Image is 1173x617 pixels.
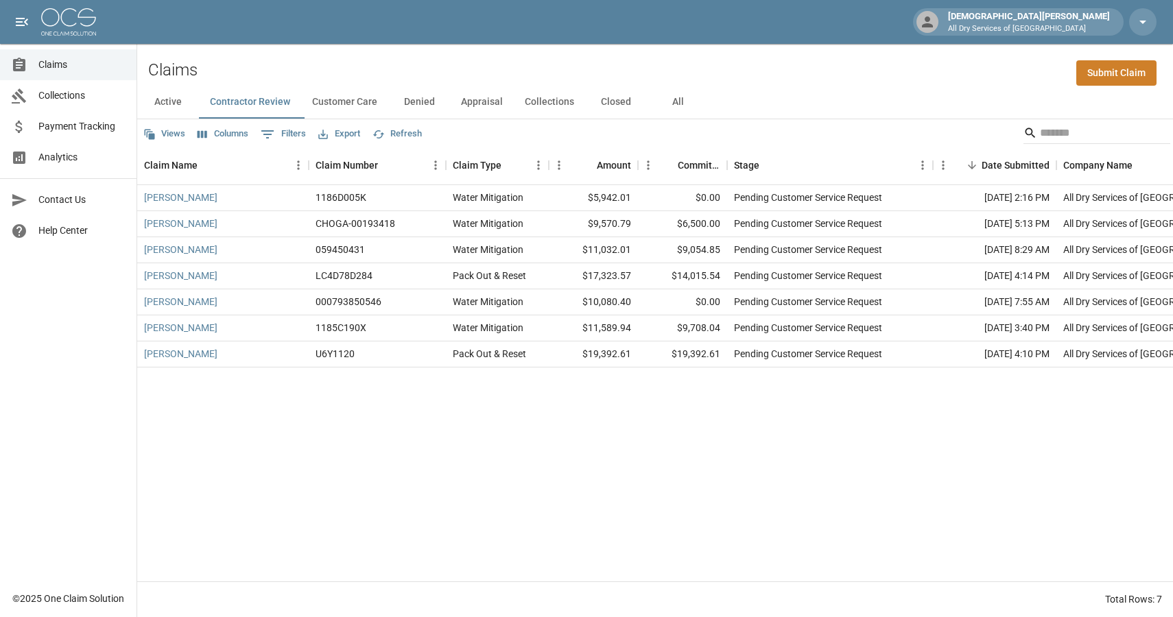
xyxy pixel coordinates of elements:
div: [DATE] 7:55 AM [933,289,1056,315]
div: 1185C190X [316,321,366,335]
div: Committed Amount [678,146,720,184]
div: Pack Out & Reset [453,347,526,361]
div: $9,708.04 [638,315,727,341]
div: Pending Customer Service Request [734,295,882,308]
button: Sort [198,156,217,175]
div: $10,080.40 [549,289,638,315]
span: Payment Tracking [38,119,126,134]
div: [DATE] 5:13 PM [933,211,1056,237]
button: Contractor Review [199,86,301,119]
div: Company Name [1063,146,1133,184]
a: Submit Claim [1076,60,1157,86]
span: Help Center [38,223,126,238]
div: Claim Number [316,146,378,184]
button: Sort [501,156,521,175]
div: $0.00 [638,185,727,211]
button: Show filters [257,123,309,145]
button: Appraisal [450,86,514,119]
div: $14,015.54 [638,263,727,289]
div: $9,054.85 [638,237,727,263]
div: [DATE] 3:40 PM [933,315,1056,341]
a: [PERSON_NAME] [144,243,217,256]
div: $17,323.57 [549,263,638,289]
div: Claim Number [309,146,446,184]
div: [DATE] 2:16 PM [933,185,1056,211]
div: $19,392.61 [549,341,638,367]
button: Sort [378,156,397,175]
button: Menu [912,155,933,176]
div: Pending Customer Service Request [734,191,882,204]
div: Committed Amount [638,146,727,184]
div: Search [1023,122,1170,147]
div: [DEMOGRAPHIC_DATA][PERSON_NAME] [943,10,1115,34]
div: LC4D78D284 [316,269,372,282]
div: Water Mitigation [453,191,523,204]
button: Refresh [369,123,425,145]
a: [PERSON_NAME] [144,321,217,335]
div: $11,032.01 [549,237,638,263]
a: [PERSON_NAME] [144,191,217,204]
button: Sort [759,156,779,175]
div: $5,942.01 [549,185,638,211]
div: 1186D005K [316,191,366,204]
button: Active [137,86,199,119]
button: Sort [1133,156,1152,175]
button: Sort [659,156,678,175]
div: $19,392.61 [638,341,727,367]
button: Select columns [194,123,252,145]
div: Pending Customer Service Request [734,217,882,230]
div: Date Submitted [982,146,1050,184]
button: open drawer [8,8,36,36]
div: Pending Customer Service Request [734,321,882,335]
a: [PERSON_NAME] [144,269,217,282]
div: dynamic tabs [137,86,1173,119]
div: Claim Name [137,146,309,184]
div: Stage [727,146,933,184]
h2: Claims [148,60,198,80]
div: Amount [597,146,631,184]
div: Claim Type [446,146,549,184]
button: Customer Care [301,86,388,119]
div: Claim Name [144,146,198,184]
span: Claims [38,58,126,72]
button: Export [315,123,364,145]
div: 000793850546 [316,295,381,308]
img: ocs-logo-white-transparent.png [41,8,96,36]
button: Menu [528,155,549,176]
div: Date Submitted [933,146,1056,184]
span: Analytics [38,150,126,165]
button: Menu [425,155,446,176]
div: $0.00 [638,289,727,315]
div: Amount [549,146,638,184]
button: Menu [638,155,659,176]
a: [PERSON_NAME] [144,347,217,361]
div: 059450431 [316,243,365,256]
p: All Dry Services of [GEOGRAPHIC_DATA] [948,23,1110,35]
button: All [647,86,709,119]
div: © 2025 One Claim Solution [12,592,124,605]
button: Closed [585,86,647,119]
button: Sort [962,156,982,175]
div: [DATE] 4:10 PM [933,341,1056,367]
button: Menu [549,155,569,176]
div: $9,570.79 [549,211,638,237]
div: U6Y1120 [316,347,355,361]
div: Pending Customer Service Request [734,347,882,361]
div: Water Mitigation [453,243,523,256]
button: Collections [514,86,585,119]
div: Pack Out & Reset [453,269,526,282]
div: Stage [734,146,759,184]
div: [DATE] 8:29 AM [933,237,1056,263]
div: Water Mitigation [453,217,523,230]
button: Views [140,123,189,145]
div: CHOGA-00193418 [316,217,395,230]
div: Water Mitigation [453,295,523,308]
div: $6,500.00 [638,211,727,237]
div: Pending Customer Service Request [734,243,882,256]
button: Menu [288,155,309,176]
div: Pending Customer Service Request [734,269,882,282]
div: [DATE] 4:14 PM [933,263,1056,289]
button: Denied [388,86,450,119]
div: Water Mitigation [453,321,523,335]
a: [PERSON_NAME] [144,217,217,230]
